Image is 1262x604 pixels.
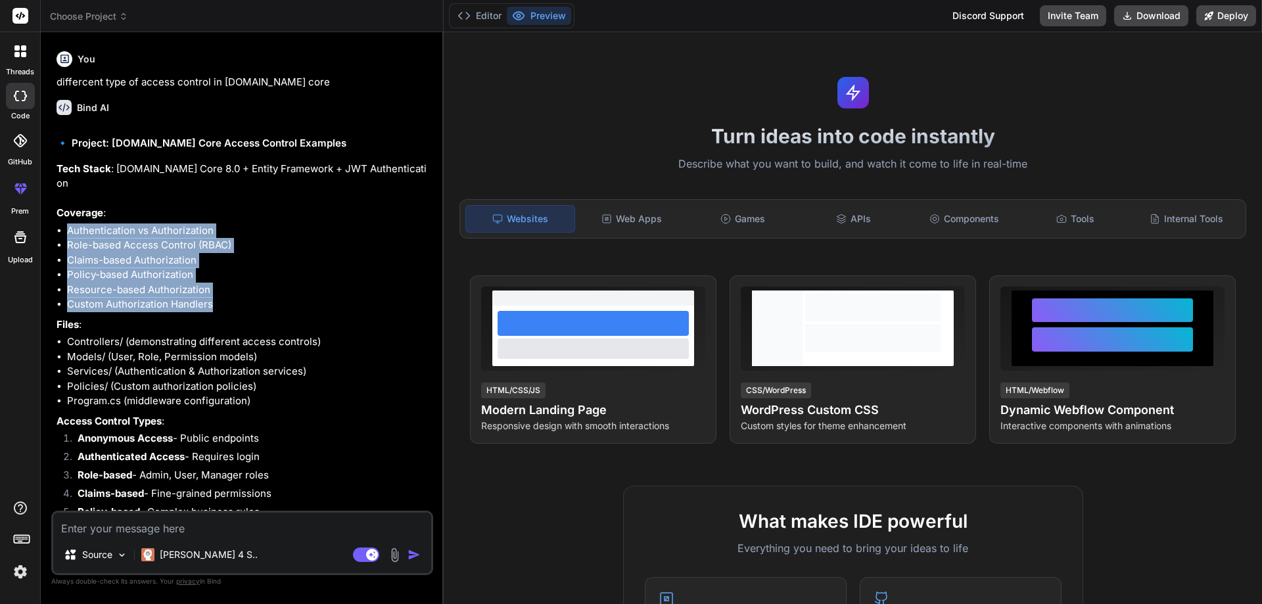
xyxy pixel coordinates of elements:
[78,487,144,499] strong: Claims-based
[1132,205,1240,233] div: Internal Tools
[57,318,79,331] strong: Files
[741,401,965,419] h4: WordPress Custom CSS
[51,575,433,588] p: Always double-check its answers. Your in Bind
[408,548,421,561] img: icon
[481,383,546,398] div: HTML/CSS/JS
[8,254,33,266] label: Upload
[465,205,575,233] div: Websites
[67,394,431,409] li: Program.cs (middleware configuration)
[799,205,908,233] div: APIs
[78,505,140,518] strong: Policy-based
[57,75,431,90] p: differcent type of access control in [DOMAIN_NAME] core
[78,469,132,481] strong: Role-based
[387,547,402,563] img: attachment
[141,548,154,561] img: Claude 4 Sonnet
[481,401,705,419] h4: Modern Landing Page
[57,415,162,427] strong: Access Control Types
[67,350,431,365] li: Models/ (User, Role, Permission models)
[1000,383,1069,398] div: HTML/Webflow
[689,205,797,233] div: Games
[176,577,200,585] span: privacy
[67,431,431,450] li: - Public endpoints
[452,156,1254,173] p: Describe what you want to build, and watch it come to life in real-time
[57,136,431,151] h2: 🔹 Project: [DOMAIN_NAME] Core Access Control Examples
[57,206,103,219] strong: Coverage
[57,317,431,333] p: :
[452,7,507,25] button: Editor
[645,540,1062,556] p: Everything you need to bring your ideas to life
[481,419,705,432] p: Responsive design with smooth interactions
[67,335,431,350] li: Controllers/ (demonstrating different access controls)
[78,432,173,444] strong: Anonymous Access
[9,561,32,583] img: settings
[50,10,128,23] span: Choose Project
[67,267,431,283] li: Policy-based Authorization
[1040,5,1106,26] button: Invite Team
[8,156,32,168] label: GitHub
[452,124,1254,148] h1: Turn ideas into code instantly
[507,7,571,25] button: Preview
[11,206,29,217] label: prem
[67,364,431,379] li: Services/ (Authentication & Authorization services)
[578,205,686,233] div: Web Apps
[57,162,111,175] strong: Tech Stack
[77,101,109,114] h6: Bind AI
[67,505,431,523] li: - Complex business rules
[741,419,965,432] p: Custom styles for theme enhancement
[57,414,431,429] p: :
[67,450,431,468] li: - Requires login
[82,548,112,561] p: Source
[645,507,1062,535] h2: What makes IDE powerful
[1000,401,1225,419] h4: Dynamic Webflow Component
[11,110,30,122] label: code
[945,5,1032,26] div: Discord Support
[1000,419,1225,432] p: Interactive components with animations
[116,549,128,561] img: Pick Models
[67,379,431,394] li: Policies/ (Custom authorization policies)
[67,486,431,505] li: - Fine-grained permissions
[1114,5,1188,26] button: Download
[6,66,34,78] label: threads
[910,205,1019,233] div: Components
[78,450,185,463] strong: Authenticated Access
[78,53,95,66] h6: You
[741,383,811,398] div: CSS/WordPress
[67,253,431,268] li: Claims-based Authorization
[1021,205,1130,233] div: Tools
[67,238,431,253] li: Role-based Access Control (RBAC)
[67,283,431,298] li: Resource-based Authorization
[1196,5,1256,26] button: Deploy
[67,223,431,239] li: Authentication vs Authorization
[57,162,431,221] p: : [DOMAIN_NAME] Core 8.0 + Entity Framework + JWT Authentication :
[160,548,258,561] p: [PERSON_NAME] 4 S..
[67,468,431,486] li: - Admin, User, Manager roles
[67,297,431,312] li: Custom Authorization Handlers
